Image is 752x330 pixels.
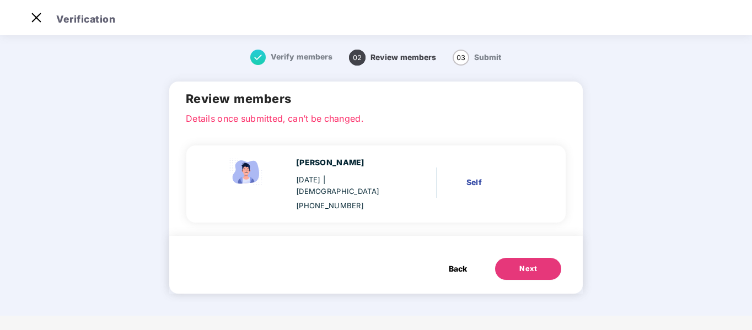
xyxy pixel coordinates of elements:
[349,50,366,66] span: 02
[370,53,436,62] span: Review members
[271,52,332,61] span: Verify members
[296,174,398,197] div: [DATE]
[296,200,398,212] div: [PHONE_NUMBER]
[186,90,566,109] h2: Review members
[466,176,533,188] div: Self
[224,156,268,187] img: svg+xml;base64,PHN2ZyBpZD0iRW1wbG95ZWVfbWFsZSIgeG1sbnM9Imh0dHA6Ly93d3cudzMub3JnLzIwMDAvc3ZnIiB3aW...
[519,263,537,274] div: Next
[186,112,566,122] p: Details once submitted, can’t be changed.
[296,156,398,169] div: [PERSON_NAME]
[453,50,469,66] span: 03
[495,258,561,280] button: Next
[296,175,379,196] span: | [DEMOGRAPHIC_DATA]
[250,50,266,65] img: svg+xml;base64,PHN2ZyB4bWxucz0iaHR0cDovL3d3dy53My5vcmcvMjAwMC9zdmciIHdpZHRoPSIxNiIgaGVpZ2h0PSIxNi...
[474,53,501,62] span: Submit
[449,263,467,275] span: Back
[438,258,478,280] button: Back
